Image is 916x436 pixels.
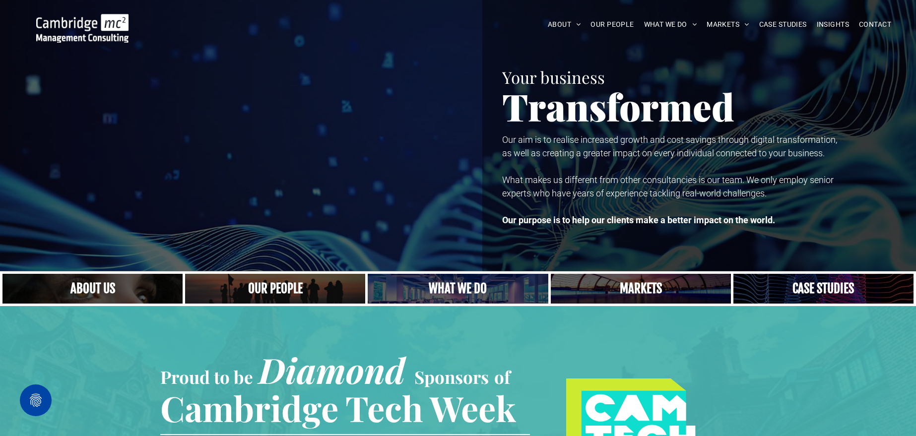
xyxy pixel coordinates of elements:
[36,14,129,43] img: Go to Homepage
[502,66,605,88] span: Your business
[368,274,548,304] a: A yoga teacher lifting his whole body off the ground in the peacock pose
[702,17,754,32] a: MARKETS
[185,274,365,304] a: A crowd in silhouette at sunset, on a rise or lookout point
[502,175,834,198] span: What makes us different from other consultancies is our team. We only employ senior experts who h...
[543,17,586,32] a: ABOUT
[754,17,812,32] a: CASE STUDIES
[259,346,405,393] span: Diamond
[160,384,516,431] span: Cambridge Tech Week
[494,365,510,388] span: of
[414,365,489,388] span: Sponsors
[502,215,775,225] strong: Our purpose is to help our clients make a better impact on the world.
[160,365,253,388] span: Proud to be
[812,17,854,32] a: INSIGHTS
[502,81,734,131] span: Transformed
[502,134,837,158] span: Our aim is to realise increased growth and cost savings through digital transformation, as well a...
[854,17,896,32] a: CONTACT
[639,17,702,32] a: WHAT WE DO
[586,17,639,32] a: OUR PEOPLE
[2,274,183,304] a: Close up of woman's face, centered on her eyes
